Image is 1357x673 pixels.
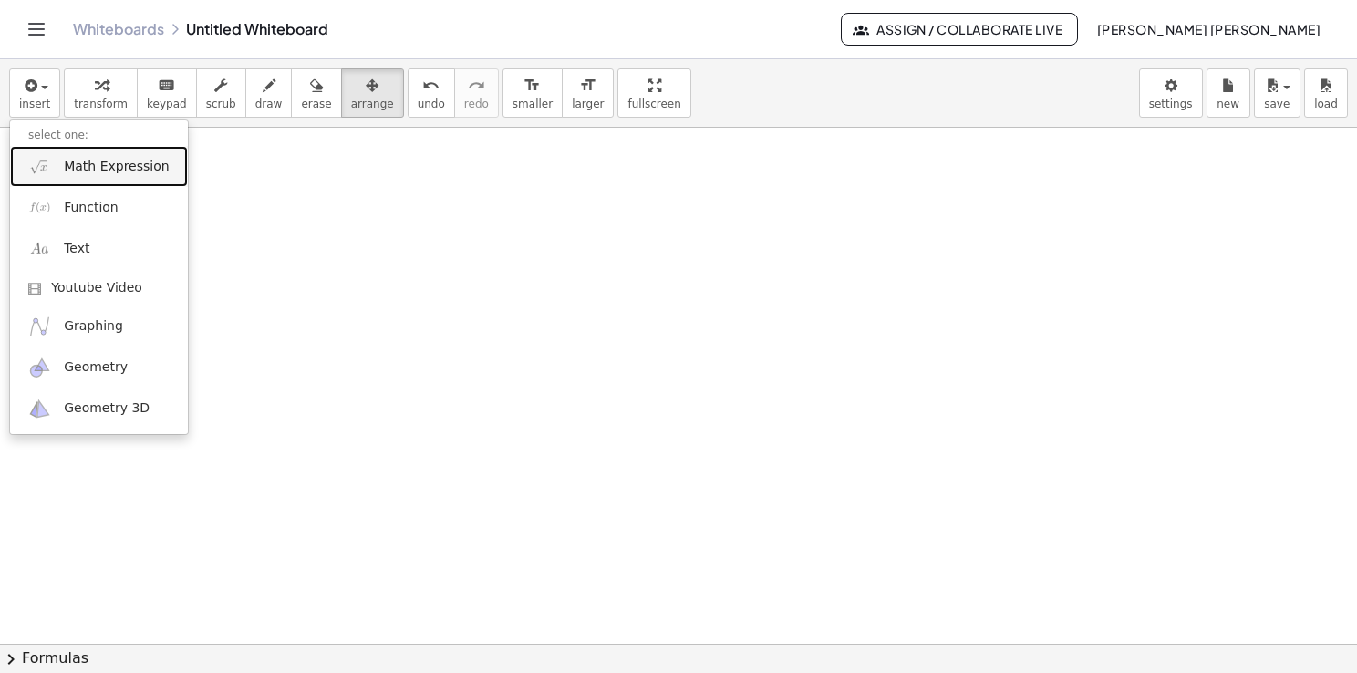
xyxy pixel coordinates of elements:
[1304,68,1348,118] button: load
[341,68,404,118] button: arrange
[572,98,604,110] span: larger
[255,98,283,110] span: draw
[10,305,188,347] a: Graphing
[22,15,51,44] button: Toggle navigation
[627,98,680,110] span: fullscreen
[502,68,563,118] button: format_sizesmaller
[468,75,485,97] i: redo
[464,98,489,110] span: redo
[19,98,50,110] span: insert
[73,20,164,38] a: Whiteboards
[64,317,123,336] span: Graphing
[64,158,169,176] span: Math Expression
[1096,21,1321,37] span: [PERSON_NAME] [PERSON_NAME]
[1139,68,1203,118] button: settings
[1082,13,1335,46] button: [PERSON_NAME] [PERSON_NAME]
[64,358,128,377] span: Geometry
[10,187,188,228] a: Function
[841,13,1079,46] button: Assign / Collaborate Live
[10,270,188,306] a: Youtube Video
[10,228,188,269] a: Text
[291,68,341,118] button: erase
[422,75,440,97] i: undo
[1264,98,1290,110] span: save
[454,68,499,118] button: redoredo
[1149,98,1193,110] span: settings
[28,155,51,178] img: sqrt_x.png
[301,98,331,110] span: erase
[418,98,445,110] span: undo
[351,98,394,110] span: arrange
[1207,68,1250,118] button: new
[74,98,128,110] span: transform
[196,68,246,118] button: scrub
[10,125,188,146] li: select one:
[28,237,51,260] img: Aa.png
[28,357,51,379] img: ggb-geometry.svg
[137,68,197,118] button: keyboardkeypad
[523,75,541,97] i: format_size
[158,75,175,97] i: keyboard
[64,68,138,118] button: transform
[64,399,150,418] span: Geometry 3D
[28,315,51,337] img: ggb-graphing.svg
[513,98,553,110] span: smaller
[10,388,188,430] a: Geometry 3D
[10,347,188,388] a: Geometry
[579,75,596,97] i: format_size
[617,68,690,118] button: fullscreen
[9,68,60,118] button: insert
[28,398,51,420] img: ggb-3d.svg
[147,98,187,110] span: keypad
[1254,68,1300,118] button: save
[856,21,1063,37] span: Assign / Collaborate Live
[28,196,51,219] img: f_x.png
[408,68,455,118] button: undoundo
[245,68,293,118] button: draw
[64,199,119,217] span: Function
[64,240,89,258] span: Text
[10,146,188,187] a: Math Expression
[562,68,614,118] button: format_sizelarger
[1217,98,1239,110] span: new
[206,98,236,110] span: scrub
[51,279,142,297] span: Youtube Video
[1314,98,1338,110] span: load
